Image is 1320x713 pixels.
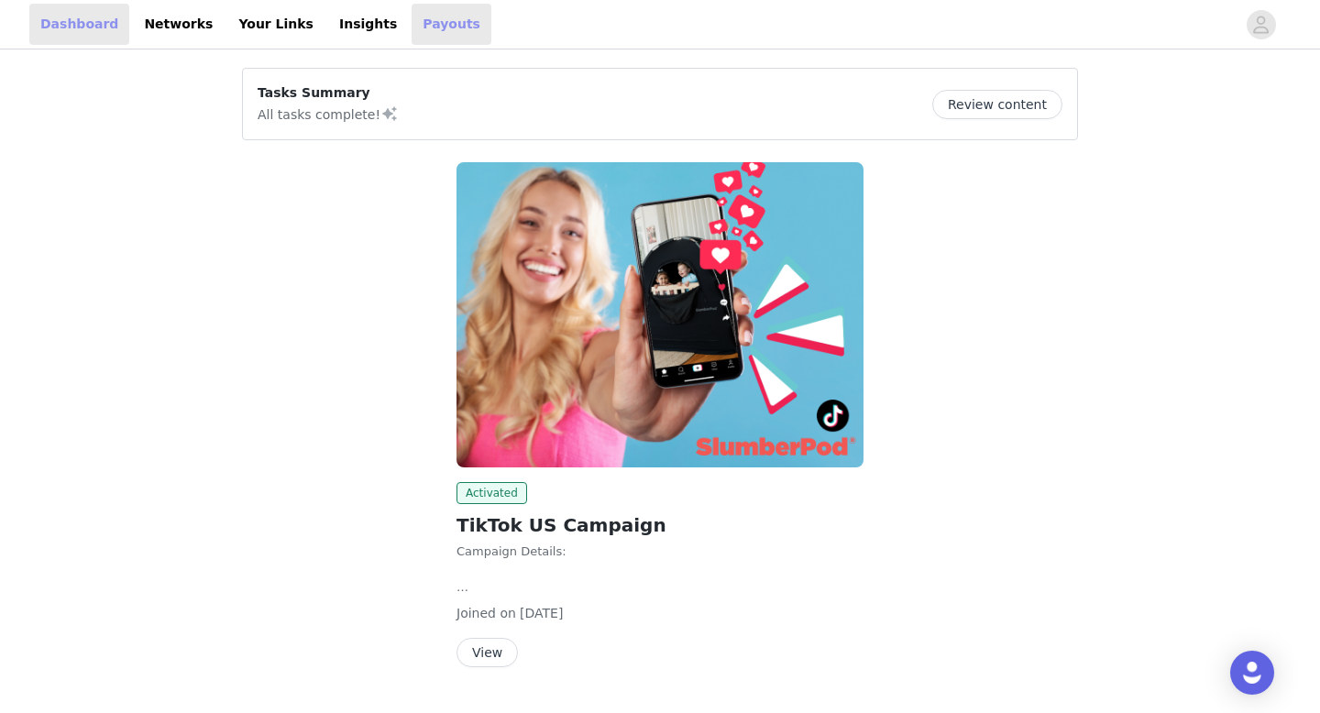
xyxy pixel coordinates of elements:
p: All tasks complete! [258,103,399,125]
h2: TikTok US Campaign [456,511,863,539]
p: Tasks Summary [258,83,399,103]
span: [DATE] [520,606,563,620]
p: Campaign Details: [456,543,863,561]
a: Networks [133,4,224,45]
button: Review content [932,90,1062,119]
div: Open Intercom Messenger [1230,651,1274,695]
img: SlumberPod [456,162,863,467]
a: View [456,646,518,660]
a: Insights [328,4,408,45]
span: Activated [456,482,527,504]
button: View [456,638,518,667]
a: Your Links [227,4,324,45]
span: Joined on [456,606,516,620]
a: Payouts [412,4,491,45]
a: Dashboard [29,4,129,45]
div: avatar [1252,10,1270,39]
